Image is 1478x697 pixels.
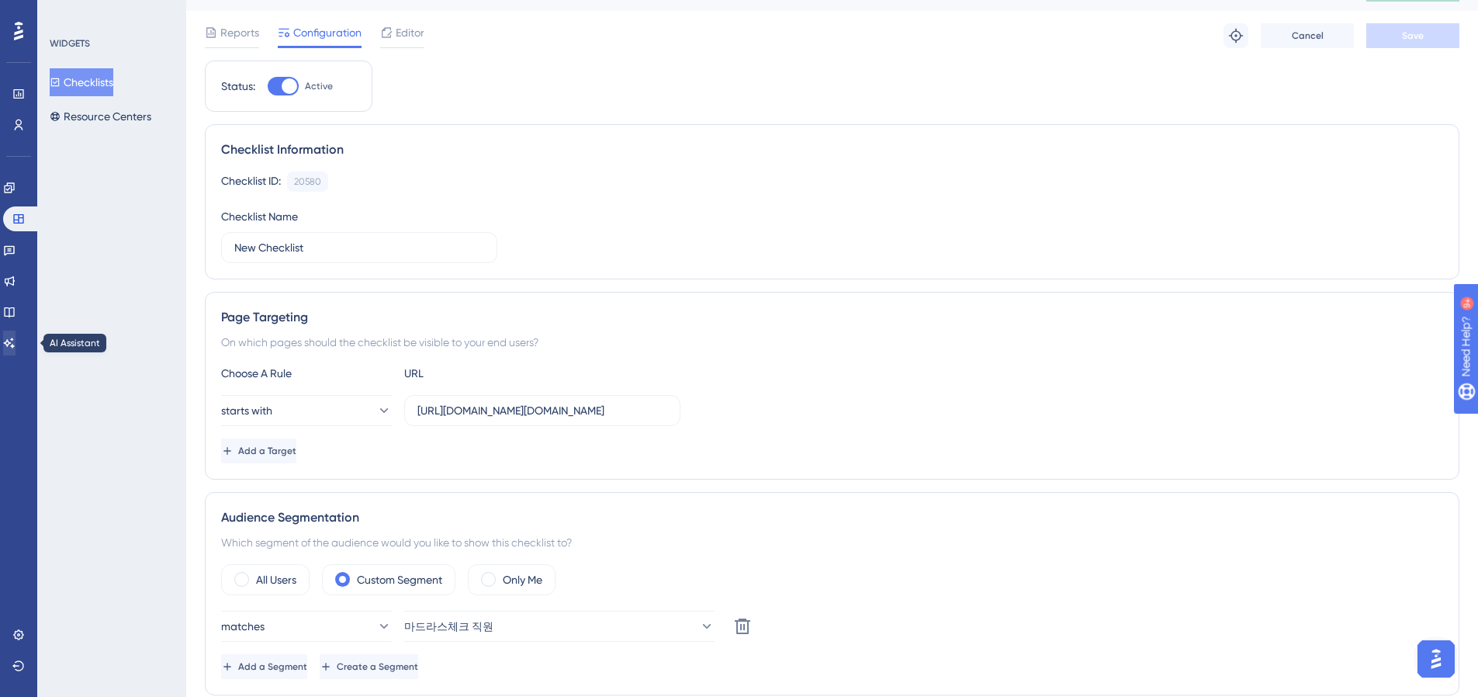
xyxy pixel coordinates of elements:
[305,80,333,92] span: Active
[221,364,392,383] div: Choose A Rule
[221,140,1443,159] div: Checklist Information
[220,23,259,42] span: Reports
[221,654,307,679] button: Add a Segment
[238,445,296,457] span: Add a Target
[50,68,113,96] button: Checklists
[221,508,1443,527] div: Audience Segmentation
[221,611,392,642] button: matches
[221,401,272,420] span: starts with
[221,172,281,192] div: Checklist ID:
[1366,23,1459,48] button: Save
[396,23,424,42] span: Editor
[1292,29,1324,42] span: Cancel
[404,364,575,383] div: URL
[234,239,484,256] input: Type your Checklist name
[221,439,296,463] button: Add a Target
[1402,29,1424,42] span: Save
[50,37,90,50] div: WIDGETS
[36,4,97,23] span: Need Help?
[293,23,362,42] span: Configuration
[1413,636,1459,682] iframe: UserGuiding AI Assistant Launcher
[221,617,265,636] span: matches
[238,661,307,673] span: Add a Segment
[221,395,392,426] button: starts with
[221,333,1443,352] div: On which pages should the checklist be visible to your end users?
[256,570,296,589] label: All Users
[1261,23,1354,48] button: Cancel
[221,533,1443,552] div: Which segment of the audience would you like to show this checklist to?
[106,8,115,20] div: 9+
[417,402,667,419] input: yourwebsite.com/path
[357,570,442,589] label: Custom Segment
[320,654,418,679] button: Create a Segment
[503,570,542,589] label: Only Me
[221,308,1443,327] div: Page Targeting
[404,611,715,642] button: 마드라스체크 직원
[404,617,493,636] span: 마드라스체크 직원
[221,207,298,226] div: Checklist Name
[221,77,255,95] div: Status:
[294,175,321,188] div: 20580
[337,661,418,673] span: Create a Segment
[50,102,151,130] button: Resource Centers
